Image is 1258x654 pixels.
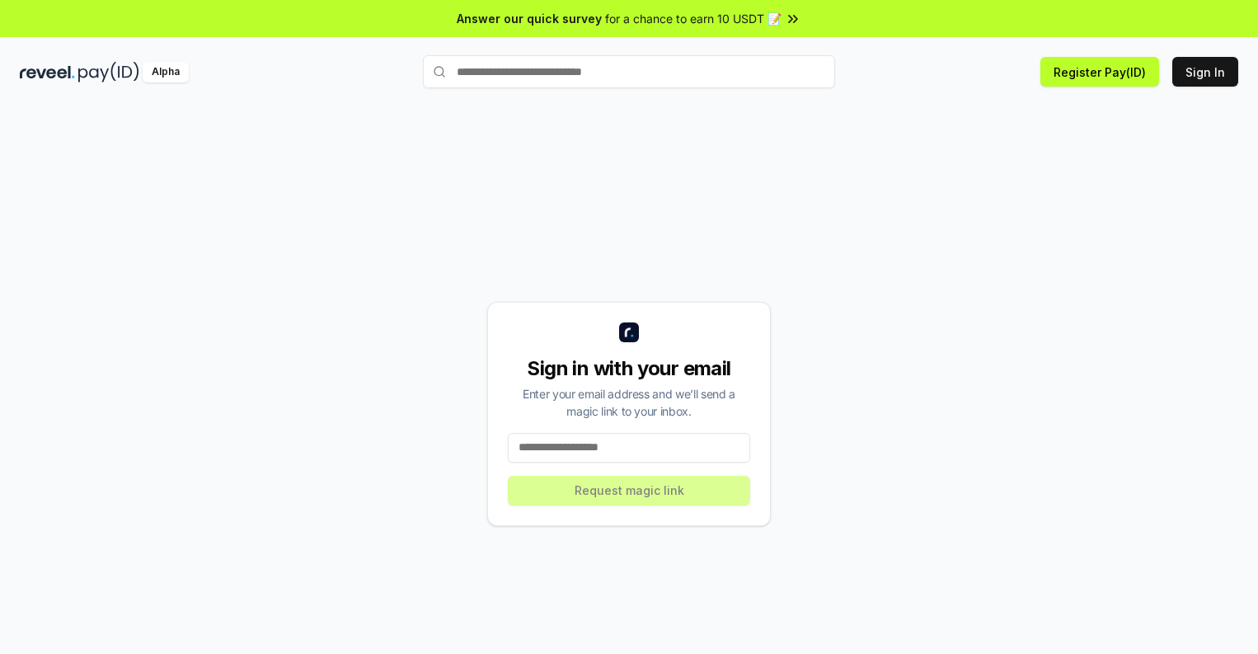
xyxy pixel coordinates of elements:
button: Register Pay(ID) [1040,57,1159,87]
img: reveel_dark [20,62,75,82]
img: logo_small [619,322,639,342]
div: Sign in with your email [508,355,750,382]
button: Sign In [1172,57,1238,87]
div: Alpha [143,62,189,82]
span: Answer our quick survey [457,10,602,27]
div: Enter your email address and we’ll send a magic link to your inbox. [508,385,750,420]
img: pay_id [78,62,139,82]
span: for a chance to earn 10 USDT 📝 [605,10,782,27]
